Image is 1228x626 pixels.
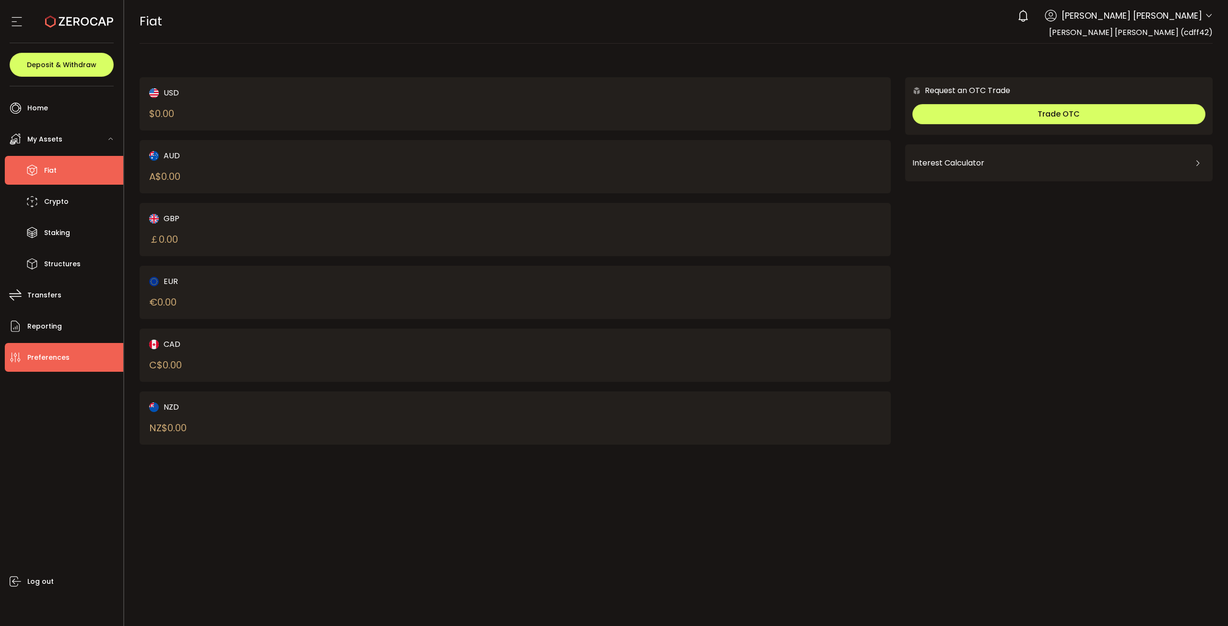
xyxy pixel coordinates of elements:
[27,575,54,589] span: Log out
[1038,108,1080,119] span: Trade OTC
[149,169,180,184] div: A$ 0.00
[44,257,81,271] span: Structures
[44,226,70,240] span: Staking
[905,84,1010,96] div: Request an OTC Trade
[912,86,921,95] img: 6nGpN7MZ9FLuBP83NiajKbTRY4UzlzQtBKtCrLLspmCkSvCZHBKvY3NxgQaT5JnOQREvtQ257bXeeSTueZfAPizblJ+Fe8JwA...
[27,61,96,68] span: Deposit & Withdraw
[149,106,174,121] div: $ 0.00
[27,288,61,302] span: Transfers
[149,88,159,98] img: usd_portfolio.svg
[27,132,62,146] span: My Assets
[1062,9,1202,22] span: [PERSON_NAME] [PERSON_NAME]
[27,319,62,333] span: Reporting
[27,351,70,365] span: Preferences
[149,232,178,247] div: ￡ 0.00
[27,101,48,115] span: Home
[44,195,69,209] span: Crypto
[44,164,57,177] span: Fiat
[149,401,479,413] div: NZD
[149,358,182,372] div: C$ 0.00
[149,213,479,224] div: GBP
[140,13,162,30] span: Fiat
[10,53,114,77] button: Deposit & Withdraw
[149,275,479,287] div: EUR
[149,338,479,350] div: CAD
[149,87,479,99] div: USD
[912,152,1205,175] div: Interest Calculator
[1049,27,1213,38] span: [PERSON_NAME] [PERSON_NAME] (cdff42)
[149,277,159,286] img: eur_portfolio.svg
[1116,522,1228,626] iframe: Chat Widget
[149,295,177,309] div: € 0.00
[149,402,159,412] img: nzd_portfolio.svg
[149,151,159,161] img: aud_portfolio.svg
[149,150,479,162] div: AUD
[149,214,159,224] img: gbp_portfolio.svg
[149,421,187,435] div: NZ$ 0.00
[149,340,159,349] img: cad_portfolio.svg
[912,104,1205,124] button: Trade OTC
